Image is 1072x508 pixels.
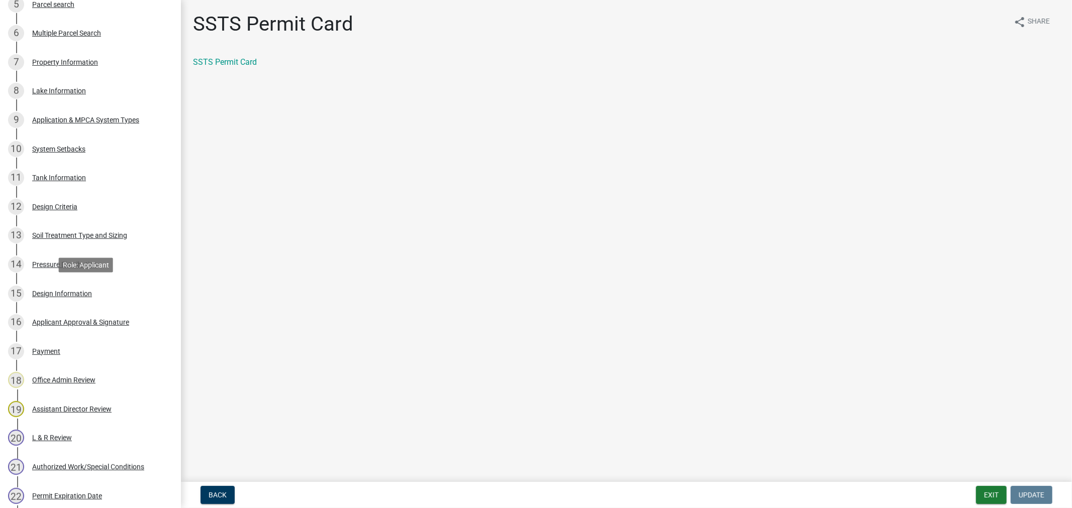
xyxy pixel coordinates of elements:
[193,57,257,67] a: SSTS Permit Card
[8,343,24,359] div: 17
[8,488,24,504] div: 22
[32,1,74,8] div: Parcel search
[8,430,24,446] div: 20
[32,319,129,326] div: Applicant Approval & Signature
[8,112,24,128] div: 9
[8,372,24,388] div: 18
[32,463,144,470] div: Authorized Work/Special Conditions
[8,257,24,273] div: 14
[8,199,24,215] div: 12
[32,116,139,123] div: Application & MPCA System Types
[201,486,235,504] button: Back
[32,348,60,355] div: Payment
[32,30,101,37] div: Multiple Parcel Search
[59,258,113,272] div: Role: Applicant
[8,170,24,186] div: 11
[8,459,24,475] div: 21
[32,290,92,297] div: Design Information
[8,54,24,70] div: 7
[8,227,24,243] div: 13
[32,406,112,413] div: Assistant Director Review
[32,261,98,268] div: Pressure Distribution
[8,401,24,417] div: 19
[32,492,102,499] div: Permit Expiration Date
[32,174,86,181] div: Tank Information
[1011,486,1052,504] button: Update
[32,59,98,66] div: Property Information
[209,491,227,499] span: Back
[8,83,24,99] div: 8
[32,232,127,239] div: Soil Treatment Type and Sizing
[1028,16,1050,28] span: Share
[32,203,77,210] div: Design Criteria
[976,486,1007,504] button: Exit
[32,434,72,441] div: L & R Review
[1006,12,1058,32] button: shareShare
[32,146,85,153] div: System Setbacks
[193,12,353,36] h1: SSTS Permit Card
[8,141,24,157] div: 10
[8,286,24,302] div: 15
[1019,491,1044,499] span: Update
[32,87,86,94] div: Lake Information
[8,25,24,41] div: 6
[1014,16,1026,28] i: share
[32,376,95,384] div: Office Admin Review
[8,314,24,330] div: 16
